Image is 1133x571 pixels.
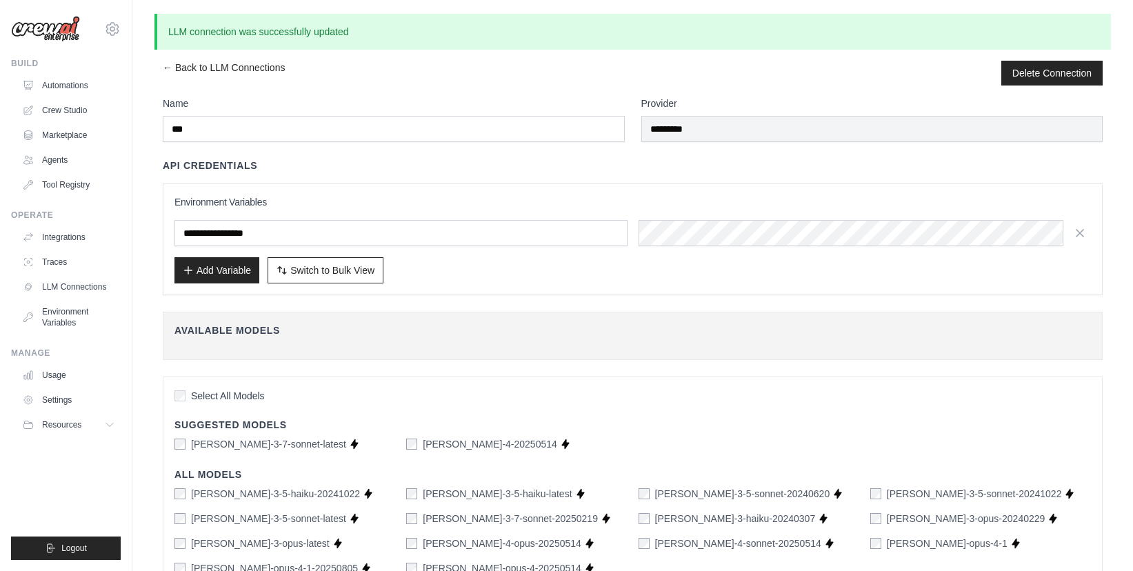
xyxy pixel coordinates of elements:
button: Resources [17,414,121,436]
a: Traces [17,251,121,273]
input: claude-sonnet-4-20250514 [406,439,417,450]
div: Manage [11,348,121,359]
input: claude-4-sonnet-20250514 [639,538,650,549]
button: Add Variable [174,257,259,283]
label: claude-3-5-sonnet-20240620 [655,487,830,501]
a: Integrations [17,226,121,248]
label: claude-3-opus-latest [191,537,330,550]
a: Tool Registry [17,174,121,196]
div: Operate [11,210,121,221]
span: Resources [42,419,81,430]
input: claude-3-5-haiku-latest [406,488,417,499]
input: claude-opus-4-1 [870,538,881,549]
img: Logo [11,16,80,42]
label: claude-opus-4-1 [887,537,1007,550]
input: claude-3-7-sonnet-latest [174,439,186,450]
span: Switch to Bulk View [290,263,374,277]
button: Logout [11,537,121,560]
input: claude-4-opus-20250514 [406,538,417,549]
span: Logout [61,543,87,554]
input: claude-3-opus-latest [174,538,186,549]
label: claude-3-5-haiku-20241022 [191,487,360,501]
input: claude-3-opus-20240229 [870,513,881,524]
label: Provider [641,97,1103,110]
span: Select All Models [191,389,265,403]
label: claude-3-opus-20240229 [887,512,1045,525]
a: Settings [17,389,121,411]
label: claude-4-sonnet-20250514 [655,537,821,550]
label: Name [163,97,625,110]
div: Build [11,58,121,69]
a: Usage [17,364,121,386]
h4: Suggested Models [174,418,1091,432]
input: claude-3-5-sonnet-20241022 [870,488,881,499]
h4: API Credentials [163,159,257,172]
h4: All Models [174,468,1091,481]
label: claude-3-7-sonnet-latest [191,437,346,451]
input: claude-3-7-sonnet-20250219 [406,513,417,524]
label: claude-3-7-sonnet-20250219 [423,512,598,525]
label: claude-3-haiku-20240307 [655,512,816,525]
h3: Environment Variables [174,195,1091,209]
button: Delete Connection [1012,66,1092,80]
input: claude-3-5-sonnet-20240620 [639,488,650,499]
p: LLM connection was successfully updated [154,14,1111,50]
a: Marketplace [17,124,121,146]
a: ← Back to LLM Connections [163,61,285,86]
label: claude-3-5-sonnet-20241022 [887,487,1062,501]
input: Select All Models [174,390,186,401]
a: LLM Connections [17,276,121,298]
button: Switch to Bulk View [268,257,383,283]
a: Environment Variables [17,301,121,334]
input: claude-3-5-haiku-20241022 [174,488,186,499]
label: claude-3-5-sonnet-latest [191,512,346,525]
label: claude-sonnet-4-20250514 [423,437,557,451]
input: claude-3-haiku-20240307 [639,513,650,524]
a: Automations [17,74,121,97]
label: claude-3-5-haiku-latest [423,487,572,501]
h4: Available Models [174,323,1091,337]
input: claude-3-5-sonnet-latest [174,513,186,524]
a: Crew Studio [17,99,121,121]
a: Agents [17,149,121,171]
label: claude-4-opus-20250514 [423,537,581,550]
